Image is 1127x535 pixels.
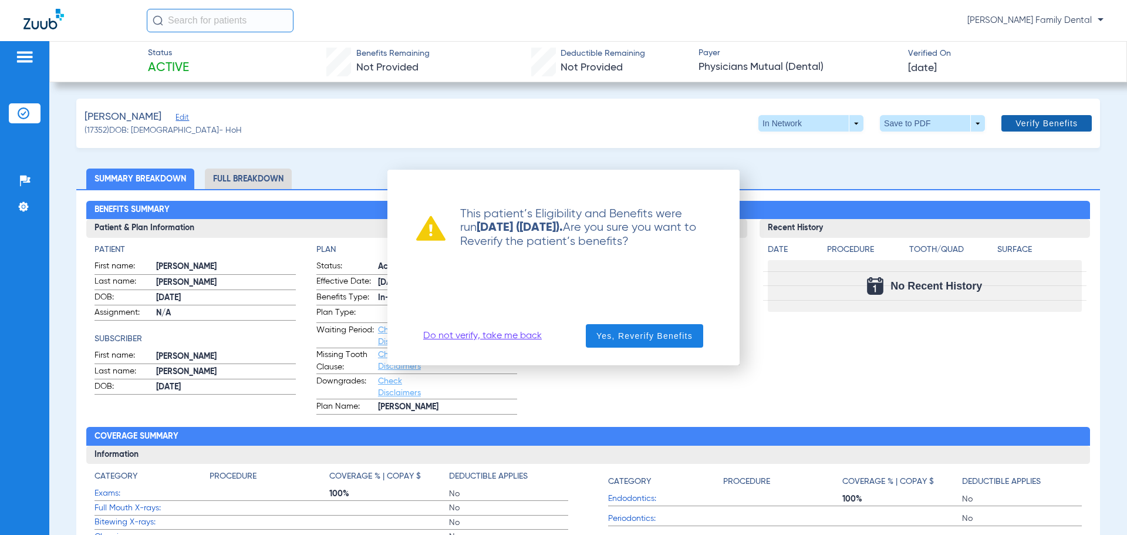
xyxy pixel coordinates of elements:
[423,330,542,342] a: Do not verify, take me back
[416,216,446,241] img: warning already ran verification recently
[446,207,711,248] p: This patient’s Eligibility and Benefits were run Are you sure you want to Reverify the patient’s ...
[1068,479,1127,535] iframe: Chat Widget
[586,324,703,348] button: Yes, Reverify Benefits
[596,330,693,342] span: Yes, Reverify Benefits
[477,222,563,234] strong: [DATE] ([DATE]).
